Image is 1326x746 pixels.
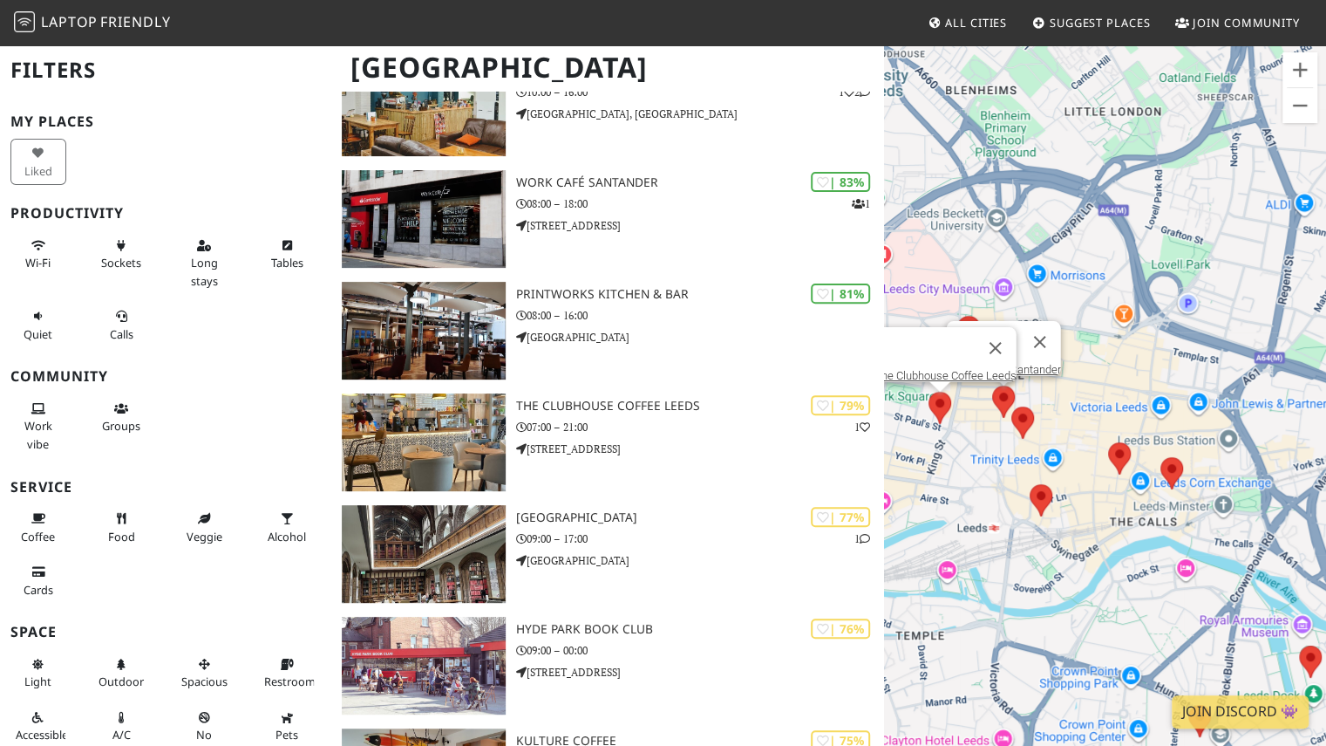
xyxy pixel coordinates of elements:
[516,642,885,659] p: 09:00 – 00:00
[516,195,885,212] p: 08:00 – 18:00
[93,302,149,348] button: Calls
[10,394,66,458] button: Work vibe
[516,441,885,457] p: [STREET_ADDRESS]
[259,504,315,551] button: Alcohol
[337,44,881,92] h1: [GEOGRAPHIC_DATA]
[181,674,228,689] span: Spacious
[516,419,885,435] p: 07:00 – 21:00
[101,255,141,270] span: Power sockets
[10,558,66,604] button: Cards
[10,650,66,696] button: Light
[112,727,131,743] span: Air conditioned
[24,418,52,451] span: People working
[516,664,885,681] p: [STREET_ADDRESS]
[259,650,315,696] button: Restroom
[110,326,133,342] span: Video/audio calls
[176,231,232,295] button: Long stays
[102,418,140,434] span: Group tables
[176,650,232,696] button: Spacious
[342,282,505,380] img: Printworks Kitchen & Bar
[516,217,885,234] p: [STREET_ADDRESS]
[342,170,505,268] img: Work Café Santander
[874,369,1016,382] a: The Clubhouse Coffee Leeds
[342,617,505,715] img: Hyde Park Book Club
[176,504,232,551] button: Veggie
[264,674,316,689] span: Restroom
[516,307,885,324] p: 08:00 – 16:00
[811,507,870,527] div: | 77%
[1018,321,1060,363] button: Close
[516,399,885,414] h3: The Clubhouse Coffee Leeds
[811,395,870,415] div: | 79%
[10,113,321,130] h3: My Places
[921,7,1014,38] a: All Cities
[93,394,149,441] button: Groups
[516,106,885,122] p: [GEOGRAPHIC_DATA], [GEOGRAPHIC_DATA]
[10,368,321,385] h3: Community
[342,505,505,603] img: Leeds Central Library
[516,329,885,346] p: [GEOGRAPHIC_DATA]
[24,582,53,598] span: Credit cards
[1282,88,1317,123] button: Zoom out
[811,172,870,192] div: | 83%
[1282,52,1317,87] button: Zoom in
[10,44,321,97] h2: Filters
[1168,7,1307,38] a: Join Community
[24,326,52,342] span: Quiet
[271,255,303,270] span: Work-friendly tables
[21,529,55,544] span: Coffee
[342,394,505,491] img: The Clubhouse Coffee Leeds
[14,11,35,32] img: LaptopFriendly
[1050,15,1151,31] span: Suggest Places
[25,255,51,270] span: Stable Wi-Fi
[516,552,885,569] p: [GEOGRAPHIC_DATA]
[1193,15,1300,31] span: Join Community
[93,231,149,277] button: Sockets
[516,175,885,190] h3: Work Café Santander
[10,504,66,551] button: Coffee
[331,170,884,268] a: Work Café Santander | 83% 1 Work Café Santander 08:00 – 18:00 [STREET_ADDRESS]
[811,284,870,304] div: | 81%
[331,617,884,715] a: Hyde Park Book Club | 76% Hyde Park Book Club 09:00 – 00:00 [STREET_ADDRESS]
[516,287,885,302] h3: Printworks Kitchen & Bar
[974,327,1016,369] button: Close
[10,302,66,348] button: Quiet
[99,674,144,689] span: Outdoor area
[100,12,170,31] span: Friendly
[93,650,149,696] button: Outdoor
[516,530,885,547] p: 09:00 – 17:00
[811,619,870,639] div: | 76%
[191,255,218,288] span: Long stays
[16,727,68,743] span: Accessible
[956,363,1060,376] a: Work Café Santander
[187,529,222,544] span: Veggie
[516,510,885,525] h3: [GEOGRAPHIC_DATA]
[108,529,135,544] span: Food
[854,530,870,547] p: 1
[854,419,870,435] p: 1
[259,231,315,277] button: Tables
[14,8,171,38] a: LaptopFriendly LaptopFriendly
[41,12,98,31] span: Laptop
[331,282,884,380] a: Printworks Kitchen & Bar | 81% Printworks Kitchen & Bar 08:00 – 16:00 [GEOGRAPHIC_DATA]
[516,622,885,637] h3: Hyde Park Book Club
[331,505,884,603] a: Leeds Central Library | 77% 1 [GEOGRAPHIC_DATA] 09:00 – 17:00 [GEOGRAPHIC_DATA]
[10,231,66,277] button: Wi-Fi
[268,529,306,544] span: Alcohol
[10,205,321,222] h3: Productivity
[93,504,149,551] button: Food
[24,674,51,689] span: Natural light
[331,394,884,491] a: The Clubhouse Coffee Leeds | 79% 1 The Clubhouse Coffee Leeds 07:00 – 21:00 [STREET_ADDRESS]
[852,195,870,212] p: 1
[10,624,321,640] h3: Space
[945,15,1007,31] span: All Cities
[275,727,298,743] span: Pet friendly
[1025,7,1158,38] a: Suggest Places
[10,479,321,496] h3: Service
